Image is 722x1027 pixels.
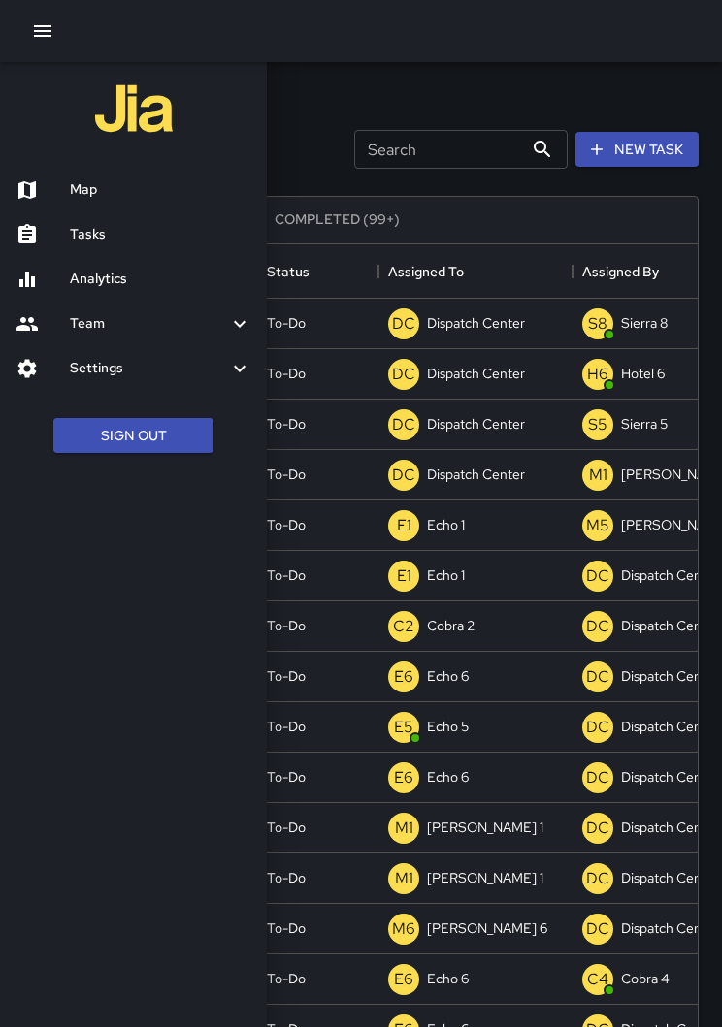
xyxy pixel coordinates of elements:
h6: Tasks [70,224,251,245]
h6: Team [70,313,228,335]
button: Sign Out [53,418,213,454]
h6: Analytics [70,269,251,290]
img: jia-logo [95,70,173,147]
h6: Settings [70,358,228,379]
h6: Map [70,179,251,201]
